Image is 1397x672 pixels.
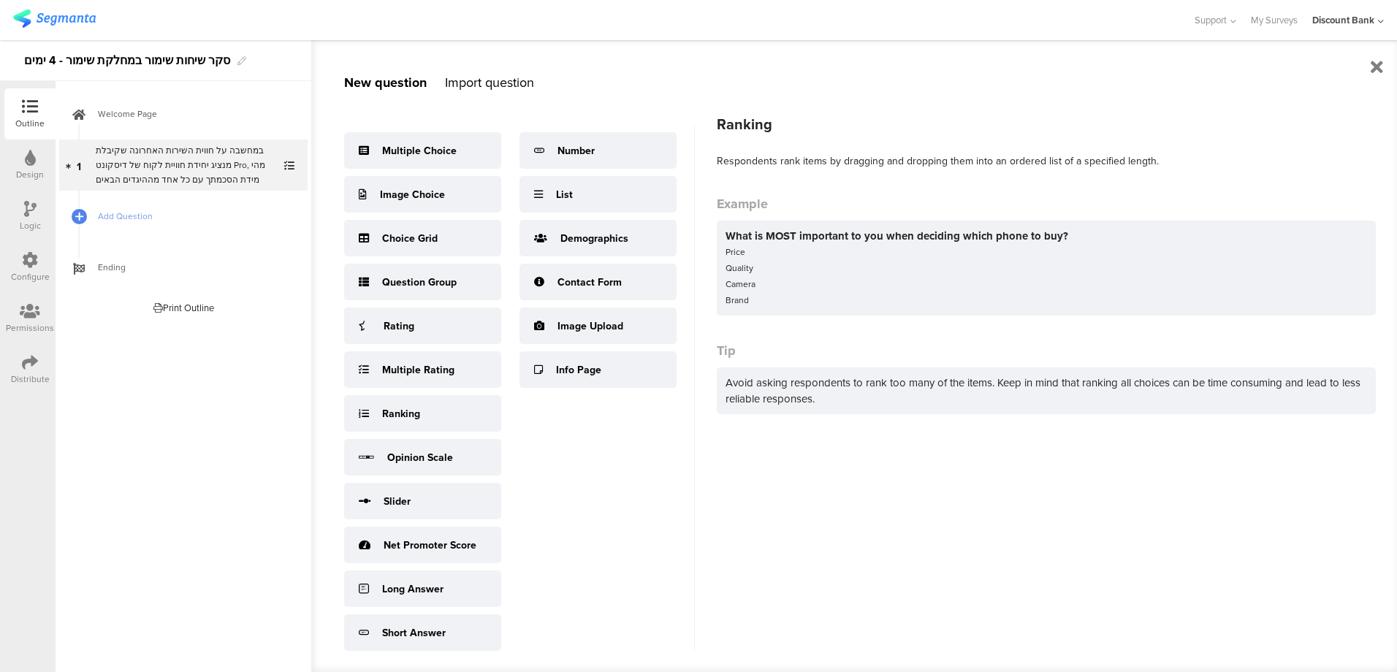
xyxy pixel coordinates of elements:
[1312,13,1374,27] div: Discount Bank
[1195,13,1227,27] span: Support
[717,367,1376,414] div: Avoid asking respondents to rank too many of the items. Keep in mind that ranking all choices can...
[16,168,44,181] div: Design
[59,140,308,191] a: 1 במחשבה על חווית השירות האחרונה שקיבלת מנציג יחידת חוויית לקוח של דיסקונט Pro, מהי מידת הסכמתך ע...
[717,341,1376,360] div: Tip
[59,88,308,140] a: Welcome Page
[557,143,595,159] div: Number
[344,73,427,92] div: New question
[98,209,285,224] span: Add Question
[6,321,54,335] div: Permissions
[382,362,454,378] div: Multiple Rating
[445,73,534,92] div: Import question
[20,219,41,232] div: Logic
[717,194,1376,213] div: Example
[384,538,476,553] div: Net Promoter Score
[77,157,81,173] span: 1
[556,187,573,202] div: List
[59,242,308,293] a: Ending
[98,260,285,275] span: Ending
[726,228,1367,244] div: What is MOST important to you when deciding which phone to buy?
[13,9,96,28] img: segmanta logo
[382,143,457,159] div: Multiple Choice
[382,406,420,421] div: Ranking
[11,270,50,283] div: Configure
[557,318,623,334] div: Image Upload
[387,450,453,465] div: Opinion Scale
[382,581,444,597] div: Long Answer
[15,117,45,130] div: Outline
[560,231,628,246] div: Demographics
[153,301,214,315] div: Print Outline
[384,318,414,334] div: Rating
[382,231,438,246] div: Choice Grid
[11,373,50,386] div: Distribute
[717,153,1376,169] div: Respondents rank items by dragging and dropping them into an ordered list of a specified length.
[556,362,601,378] div: Info Page
[98,107,285,121] span: Welcome Page
[24,49,230,72] div: סקר שיחות שימור במחלקת שימור - 4 ימים
[382,625,446,641] div: Short Answer
[557,275,622,290] div: Contact Form
[726,244,1367,308] div: Price Quality Camera Brand
[717,113,1376,135] div: Ranking
[96,143,270,187] div: במחשבה על חווית השירות האחרונה שקיבלת מנציג יחידת חוויית לקוח של דיסקונט Pro, מהי מידת הסכמתך עם ...
[382,275,457,290] div: Question Group
[380,187,445,202] div: Image Choice
[384,494,411,509] div: Slider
